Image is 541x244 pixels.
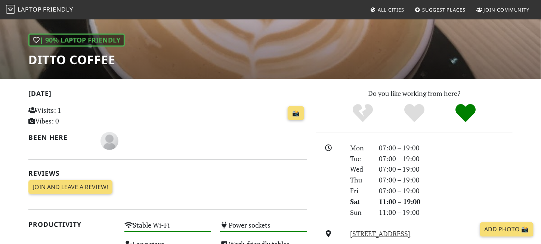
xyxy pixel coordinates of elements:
h1: Ditto Coffee [28,53,125,67]
span: Laptop [18,5,42,13]
span: Emma Starkie [101,136,118,145]
p: Visits: 1 Vibes: 0 [28,105,115,126]
div: Power sockets [216,219,312,238]
div: 07:00 – 19:00 [374,164,517,175]
h2: Reviews [28,169,307,177]
a: All Cities [367,3,407,16]
div: Mon [346,143,374,153]
span: Friendly [43,5,73,13]
div: 11:00 – 19:00 [374,196,517,207]
a: LaptopFriendly LaptopFriendly [6,3,73,16]
div: Sat [346,196,374,207]
div: 11:00 – 19:00 [374,207,517,218]
div: No [337,103,389,123]
span: Suggest Places [423,6,466,13]
div: Tue [346,153,374,164]
span: All Cities [378,6,404,13]
div: 07:00 – 19:00 [374,153,517,164]
h2: Been here [28,134,92,141]
div: | 90% Laptop Friendly [28,34,125,47]
div: Stable Wi-Fi [120,219,216,238]
a: [STREET_ADDRESS] [350,229,411,238]
div: Sun [346,207,374,218]
div: Definitely! [440,103,492,123]
p: Do you like working from here? [316,88,513,99]
img: blank-535327c66bd565773addf3077783bbfce4b00ec00e9fd257753287c682c7fa38.png [101,132,118,150]
a: Join and leave a review! [28,180,112,194]
div: Wed [346,164,374,175]
div: Thu [346,175,374,185]
div: 07:00 – 19:00 [374,175,517,185]
div: 07:00 – 19:00 [374,185,517,196]
a: Join Community [473,3,533,16]
a: 📸 [288,106,304,121]
a: Suggest Places [412,3,469,16]
h2: Productivity [28,220,115,228]
div: 07:00 – 19:00 [374,143,517,153]
div: Yes [389,103,440,123]
h2: [DATE] [28,90,307,100]
img: LaptopFriendly [6,5,15,14]
span: Join Community [484,6,530,13]
div: Fri [346,185,374,196]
